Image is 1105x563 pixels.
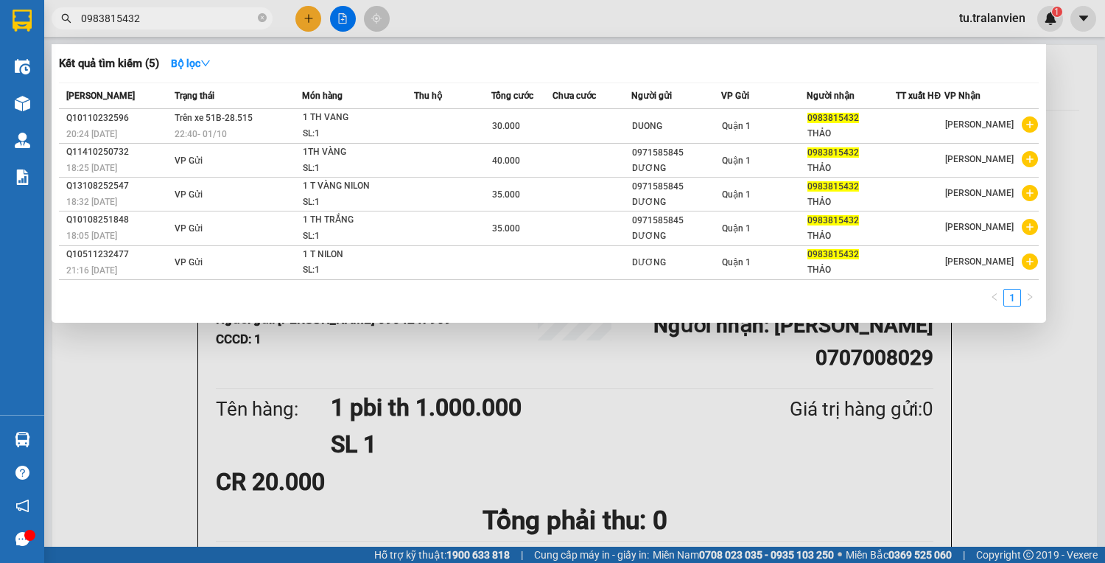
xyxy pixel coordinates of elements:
span: Trên xe 51B-28.515 [175,113,253,123]
div: DƯƠNG [632,255,720,270]
span: [PERSON_NAME] [66,91,135,101]
div: DƯƠNG [632,195,720,210]
div: Q13108252547 [66,178,170,194]
span: plus-circle [1022,151,1038,167]
div: Q10511232477 [66,247,170,262]
div: 0971585845 [632,213,720,228]
img: warehouse-icon [15,432,30,447]
span: [PERSON_NAME] [945,222,1014,232]
span: notification [15,499,29,513]
div: 1 TH TRẮNG [303,212,413,228]
span: Quận 1 [722,189,751,200]
img: warehouse-icon [15,96,30,111]
span: 18:32 [DATE] [66,197,117,207]
span: Trạng thái [175,91,214,101]
span: Người nhận [807,91,855,101]
span: 0983815432 [807,181,859,192]
span: Người gửi [631,91,672,101]
span: 40.000 [492,155,520,166]
div: THẢO [807,228,896,244]
span: Món hàng [302,91,343,101]
span: Chưa cước [552,91,596,101]
span: Quận 1 [722,223,751,234]
div: THẢO [807,262,896,278]
span: close-circle [258,12,267,26]
span: VP Nhận [944,91,981,101]
div: THẢO [807,195,896,210]
span: [PERSON_NAME] [945,256,1014,267]
li: Next Page [1021,289,1039,307]
span: VP Gửi [721,91,749,101]
span: Quận 1 [722,121,751,131]
span: search [61,13,71,24]
div: 1TH VÀNG [303,144,413,161]
span: Tổng cước [491,91,533,101]
div: 1 T NILON [303,247,413,263]
span: 0983815432 [807,215,859,225]
span: close-circle [258,13,267,22]
span: left [990,293,999,301]
span: 18:25 [DATE] [66,163,117,173]
span: [PERSON_NAME] [945,119,1014,130]
img: warehouse-icon [15,133,30,148]
span: right [1025,293,1034,301]
strong: Bộ lọc [171,57,211,69]
div: SL: 1 [303,228,413,245]
span: Quận 1 [722,155,751,166]
span: TT xuất HĐ [896,91,941,101]
span: VP Gửi [175,223,203,234]
span: 30.000 [492,121,520,131]
button: Bộ lọcdown [159,52,222,75]
li: Previous Page [986,289,1003,307]
span: plus-circle [1022,253,1038,270]
span: message [15,532,29,546]
span: VP Gửi [175,257,203,267]
span: plus-circle [1022,219,1038,235]
span: VP Gửi [175,189,203,200]
div: Q10108251848 [66,212,170,228]
div: THẢO [807,126,896,141]
div: 0971585845 [632,179,720,195]
div: 1 TH VANG [303,110,413,126]
div: SL: 1 [303,161,413,177]
span: 18:05 [DATE] [66,231,117,241]
li: 1 [1003,289,1021,307]
div: SL: 1 [303,262,413,279]
div: THẢO [807,161,896,176]
span: plus-circle [1022,185,1038,201]
input: Tìm tên, số ĐT hoặc mã đơn [81,10,255,27]
div: DƯƠNG [632,161,720,176]
span: 0983815432 [807,249,859,259]
span: 35.000 [492,223,520,234]
span: 22:40 - 01/10 [175,129,227,139]
span: down [200,58,211,69]
span: 21:16 [DATE] [66,265,117,276]
img: warehouse-icon [15,59,30,74]
img: solution-icon [15,169,30,185]
span: 35.000 [492,189,520,200]
div: Q11410250732 [66,144,170,160]
span: 20:24 [DATE] [66,129,117,139]
div: 1 T VÀNG NILON [303,178,413,195]
h3: Kết quả tìm kiếm ( 5 ) [59,56,159,71]
div: SL: 1 [303,195,413,211]
a: 1 [1004,290,1020,306]
div: Q10110232596 [66,111,170,126]
button: right [1021,289,1039,307]
div: SL: 1 [303,126,413,142]
span: question-circle [15,466,29,480]
div: 0971585845 [632,145,720,161]
button: left [986,289,1003,307]
span: VP Gửi [175,155,203,166]
span: 0983815432 [807,113,859,123]
span: Thu hộ [414,91,442,101]
span: [PERSON_NAME] [945,188,1014,198]
span: 0983815432 [807,147,859,158]
span: [PERSON_NAME] [945,154,1014,164]
div: DƯƠNG [632,228,720,244]
span: Quận 1 [722,257,751,267]
img: logo-vxr [13,10,32,32]
span: plus-circle [1022,116,1038,133]
div: DUONG [632,119,720,134]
